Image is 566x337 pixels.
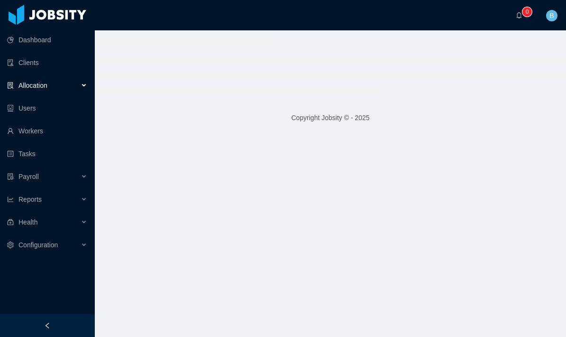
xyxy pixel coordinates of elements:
footer: Copyright Jobsity © - 2025 [95,102,566,134]
span: Payroll [18,173,39,180]
i: icon: bell [516,12,522,19]
span: Allocation [18,82,47,89]
span: Reports [18,196,42,203]
span: Configuration [18,241,58,249]
a: icon: pie-chartDashboard [7,30,87,49]
a: icon: userWorkers [7,122,87,140]
a: icon: profileTasks [7,144,87,163]
span: B [549,10,554,21]
i: icon: line-chart [7,196,14,203]
a: icon: robotUsers [7,99,87,118]
i: icon: medicine-box [7,219,14,225]
span: Health [18,218,37,226]
a: icon: auditClients [7,53,87,72]
i: icon: solution [7,82,14,89]
sup: 0 [522,7,532,17]
i: icon: file-protect [7,173,14,180]
i: icon: setting [7,242,14,248]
